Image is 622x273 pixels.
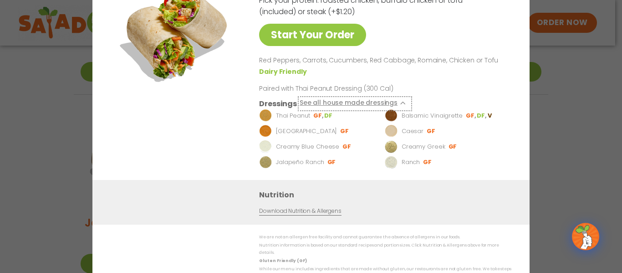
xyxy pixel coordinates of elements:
[259,109,272,122] img: Dressing preview image for Thai Peanut
[259,125,272,138] img: Dressing preview image for BBQ Ranch
[427,127,436,135] li: GF
[276,111,310,120] p: Thai Peanut
[259,24,366,46] a: Start Your Order
[340,127,350,135] li: GF
[385,140,398,153] img: Dressing preview image for Creamy Greek
[259,242,511,256] p: Nutrition information is based on our standard recipes and portion sizes. Click Nutrition & Aller...
[313,112,324,120] li: GF
[449,143,458,151] li: GF
[423,158,433,166] li: GF
[488,112,493,120] li: V
[385,125,398,138] img: Dressing preview image for Caesar
[385,109,398,122] img: Dressing preview image for Balsamic Vinaigrette
[342,143,352,151] li: GF
[402,111,463,120] p: Balsamic Vinaigrette
[327,158,337,166] li: GF
[259,207,341,216] a: Download Nutrition & Allergens
[276,158,324,167] p: Jalapeño Ranch
[300,98,410,109] button: See all house made dressings
[259,55,508,66] p: Red Peppers, Carrots, Cucumbers, Red Cabbage, Romaine, Chicken or Tofu
[259,189,516,201] h3: Nutrition
[385,156,398,169] img: Dressing preview image for Ranch
[573,224,598,249] img: wpChatIcon
[259,140,272,153] img: Dressing preview image for Creamy Blue Cheese
[324,112,333,120] li: DF
[402,158,420,167] p: Ranch
[402,142,445,151] p: Creamy Greek
[259,156,272,169] img: Dressing preview image for Jalapeño Ranch
[259,67,308,77] li: Dairy Friendly
[259,234,511,241] p: We are not an allergen free facility and cannot guarantee the absence of allergens in our foods.
[259,258,306,263] strong: Gluten Friendly (GF)
[402,127,423,136] p: Caesar
[276,127,337,136] p: [GEOGRAPHIC_DATA]
[466,112,477,120] li: GF
[276,142,339,151] p: Creamy Blue Cheese
[259,98,297,109] h3: Dressings
[259,84,428,93] p: Paired with Thai Peanut Dressing (300 Cal)
[477,112,487,120] li: DF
